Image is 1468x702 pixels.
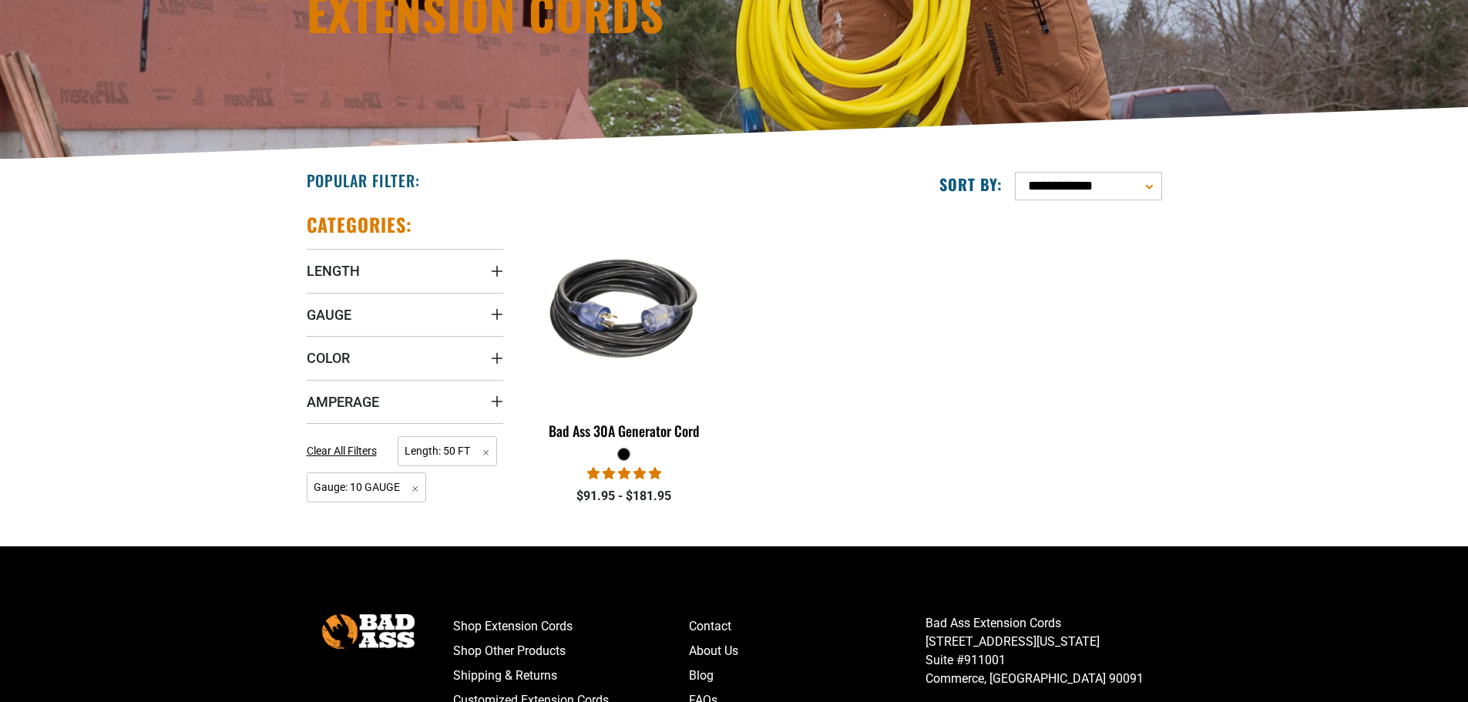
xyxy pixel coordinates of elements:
summary: Amperage [307,380,503,423]
a: Clear All Filters [307,443,383,459]
summary: Gauge [307,293,503,336]
a: Shop Extension Cords [453,614,690,639]
span: Clear All Filters [307,445,377,457]
span: Gauge [307,306,351,324]
span: Length [307,262,360,280]
span: Amperage [307,393,379,411]
div: Bad Ass 30A Generator Cord [526,424,723,438]
a: Shop Other Products [453,639,690,663]
span: 5.00 stars [587,466,661,481]
summary: Color [307,336,503,379]
p: Bad Ass Extension Cords [STREET_ADDRESS][US_STATE] Suite #911001 Commerce, [GEOGRAPHIC_DATA] 90091 [925,614,1162,688]
h2: Categories: [307,213,413,237]
a: Shipping & Returns [453,663,690,688]
a: Blog [689,663,925,688]
a: Contact [689,614,925,639]
h2: Popular Filter: [307,170,420,190]
img: Bad Ass Extension Cords [322,614,415,649]
div: $91.95 - $181.95 [526,487,723,506]
a: Length: 50 FT [398,443,497,458]
label: Sort by: [939,174,1003,194]
a: About Us [689,639,925,663]
a: Gauge: 10 GAUGE [307,479,427,494]
span: Length: 50 FT [398,436,497,466]
summary: Length [307,249,503,292]
span: Color [307,349,350,367]
a: black Bad Ass 30A Generator Cord [526,213,723,447]
img: black [527,220,721,398]
span: Gauge: 10 GAUGE [307,472,427,502]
